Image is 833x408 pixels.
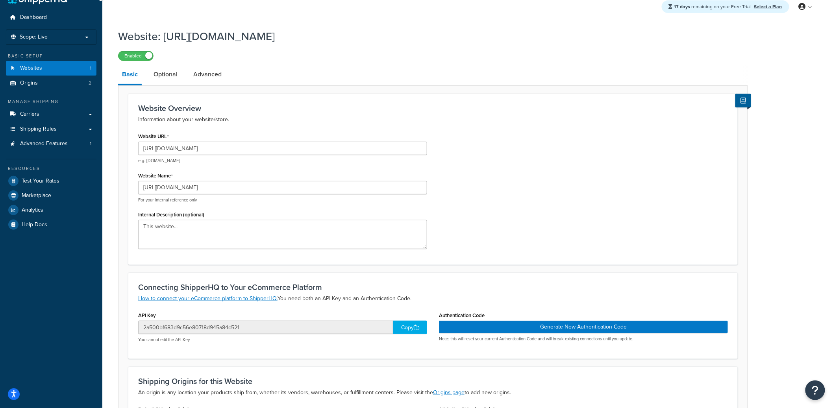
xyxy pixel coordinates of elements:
span: Advanced Features [20,140,68,147]
p: Information about your website/store. [138,115,728,124]
li: Websites [6,61,96,76]
a: Origins2 [6,76,96,90]
label: Website Name [138,173,173,179]
a: Basic [118,65,142,85]
span: Dashboard [20,14,47,21]
span: 1 [90,65,91,72]
span: remaining on your Free Trial [674,3,752,10]
div: Resources [6,165,96,172]
button: Show Help Docs [735,94,751,107]
a: Shipping Rules [6,122,96,137]
button: Open Resource Center [805,380,825,400]
textarea: This website... [138,220,427,249]
p: For your internal reference only [138,197,427,203]
div: Manage Shipping [6,98,96,105]
a: Select a Plan [754,3,782,10]
a: How to connect your eCommerce platform to ShipperHQ. [138,294,278,303]
span: Help Docs [22,222,47,228]
span: Carriers [20,111,39,118]
span: Scope: Live [20,34,48,41]
a: Test Your Rates [6,174,96,188]
button: Generate New Authentication Code [439,321,728,333]
a: Optional [150,65,181,84]
p: An origin is any location your products ship from, whether its vendors, warehouses, or fulfillmen... [138,388,728,397]
li: Origins [6,76,96,90]
a: Help Docs [6,218,96,232]
h3: Connecting ShipperHQ to Your eCommerce Platform [138,283,728,292]
span: 2 [89,80,91,87]
span: Analytics [22,207,43,214]
span: Marketplace [22,192,51,199]
h3: Website Overview [138,104,728,113]
a: Advanced [189,65,226,84]
span: Websites [20,65,42,72]
li: Advanced Features [6,137,96,151]
a: Dashboard [6,10,96,25]
p: e.g. [DOMAIN_NAME] [138,158,427,164]
a: Marketplace [6,188,96,203]
a: Analytics [6,203,96,217]
p: Note: this will reset your current Authentication Code and will break existing connections until ... [439,336,728,342]
label: API Key [138,312,156,318]
strong: 17 days [674,3,690,10]
h1: Website: [URL][DOMAIN_NAME] [118,29,738,44]
div: Basic Setup [6,53,96,59]
p: You need both an API Key and an Authentication Code. [138,294,728,303]
a: Carriers [6,107,96,122]
a: Origins page [433,388,465,397]
a: Websites1 [6,61,96,76]
span: Origins [20,80,38,87]
span: Shipping Rules [20,126,57,133]
span: Test Your Rates [22,178,59,185]
label: Internal Description (optional) [138,212,204,218]
div: Copy [393,321,427,334]
span: 1 [90,140,91,147]
label: Enabled [118,51,153,61]
p: You cannot edit the API Key [138,337,427,343]
label: Website URL [138,133,169,140]
label: Authentication Code [439,312,485,318]
h3: Shipping Origins for this Website [138,377,728,386]
a: Advanced Features1 [6,137,96,151]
